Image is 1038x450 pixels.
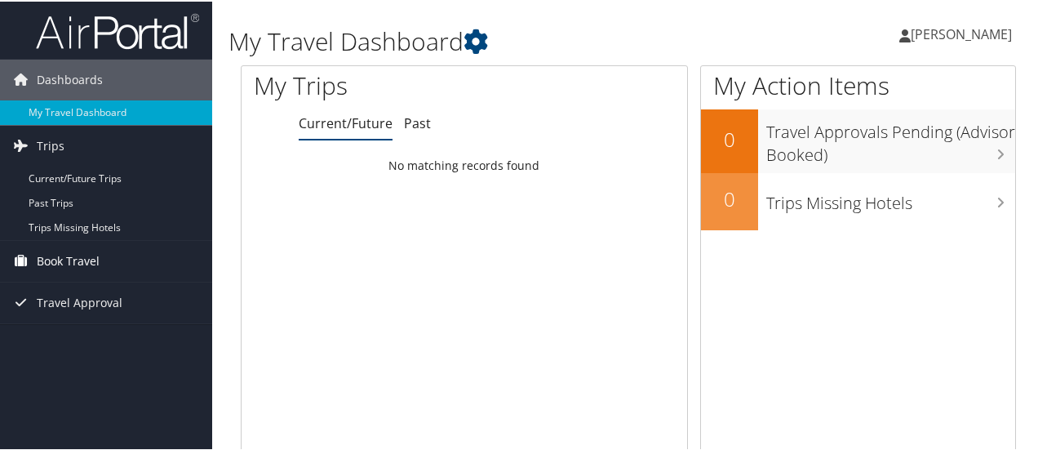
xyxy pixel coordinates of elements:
h3: Trips Missing Hotels [766,182,1015,213]
h1: My Trips [254,67,489,101]
h2: 0 [701,184,758,212]
a: Past [404,113,431,131]
span: Trips [37,124,64,165]
a: Current/Future [299,113,393,131]
h1: My Travel Dashboard [228,23,761,57]
span: Dashboards [37,58,103,99]
td: No matching records found [242,149,687,179]
a: 0Trips Missing Hotels [701,172,1015,229]
span: Travel Approval [37,281,122,322]
span: [PERSON_NAME] [911,24,1012,42]
a: [PERSON_NAME] [899,8,1028,57]
h1: My Action Items [701,67,1015,101]
h2: 0 [701,124,758,152]
span: Book Travel [37,239,100,280]
h3: Travel Approvals Pending (Advisor Booked) [766,111,1015,165]
img: airportal-logo.png [36,11,199,49]
a: 0Travel Approvals Pending (Advisor Booked) [701,108,1015,171]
